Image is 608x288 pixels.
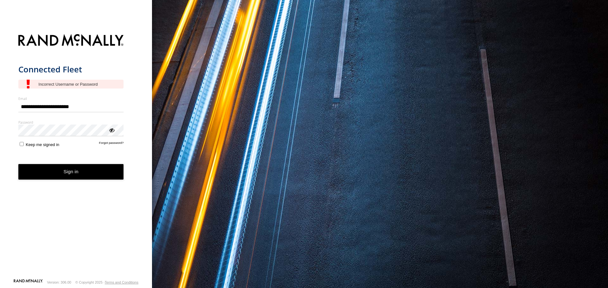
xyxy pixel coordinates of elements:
[18,30,134,279] form: main
[105,280,138,284] a: Terms and Conditions
[47,280,71,284] div: Version: 306.00
[18,64,124,75] h1: Connected Fleet
[99,141,124,147] a: Forgot password?
[18,120,124,125] label: Password
[18,33,124,49] img: Rand McNally
[20,142,24,146] input: Keep me signed in
[14,279,43,285] a: Visit our Website
[18,96,124,101] label: Email
[75,280,138,284] div: © Copyright 2025 -
[108,127,115,133] div: ViewPassword
[18,164,124,180] button: Sign in
[26,142,59,147] span: Keep me signed in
